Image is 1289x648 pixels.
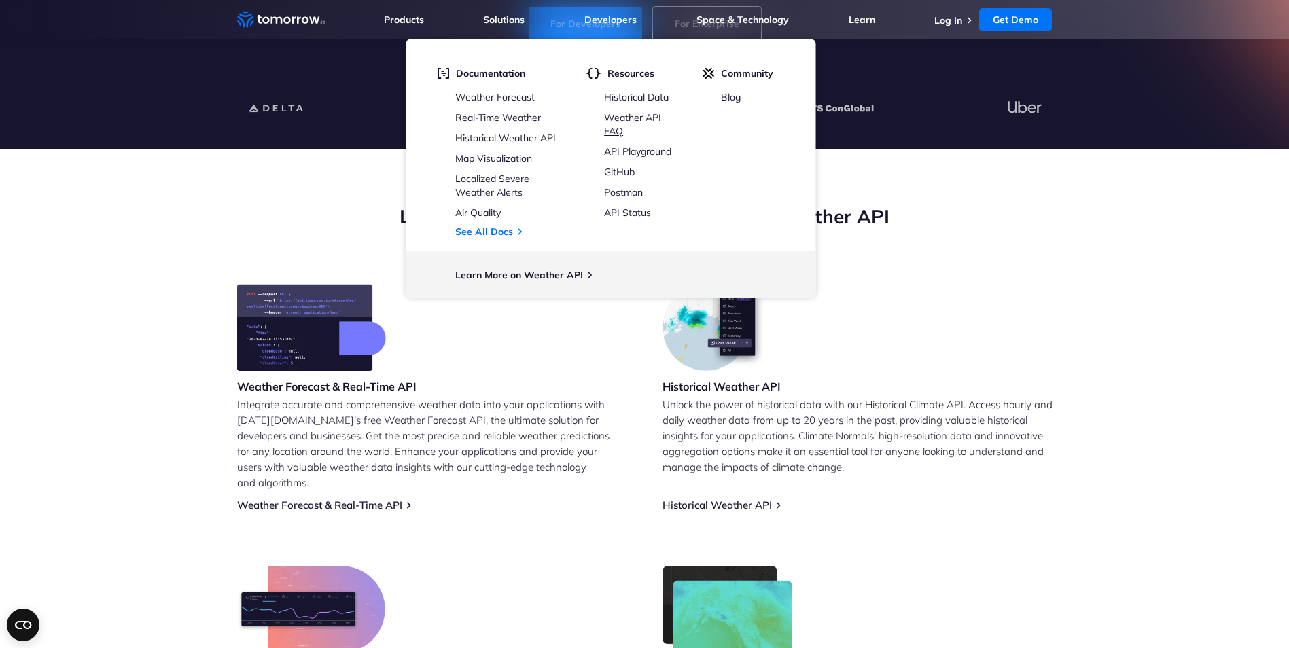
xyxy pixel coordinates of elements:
[237,499,402,511] a: Weather Forecast & Real-Time API
[455,132,556,144] a: Historical Weather API
[384,14,424,26] a: Products
[237,10,325,30] a: Home link
[663,499,772,511] a: Historical Weather API
[456,67,525,79] span: Documentation
[7,609,39,641] button: Open CMP widget
[455,173,529,198] a: Localized Severe Weather Alerts
[703,67,714,79] img: tio-c.svg
[455,111,541,124] a: Real-Time Weather
[455,91,535,103] a: Weather Forecast
[455,152,532,164] a: Map Visualization
[455,269,583,281] a: Learn More on Weather API
[237,204,1053,230] h2: Leverage [DATE][DOMAIN_NAME]’s Free Weather API
[237,397,627,490] p: Integrate accurate and comprehensive weather data into your applications with [DATE][DOMAIN_NAME]...
[604,166,635,178] a: GitHub
[979,8,1052,31] a: Get Demo
[586,67,601,79] img: brackets.svg
[721,91,741,103] a: Blog
[849,14,875,26] a: Learn
[584,14,637,26] a: Developers
[604,186,643,198] a: Postman
[604,91,669,103] a: Historical Data
[483,14,525,26] a: Solutions
[721,67,773,79] span: Community
[934,14,962,26] a: Log In
[663,397,1053,475] p: Unlock the power of historical data with our Historical Climate API. Access hourly and daily weat...
[696,14,789,26] a: Space & Technology
[237,379,417,394] h3: Weather Forecast & Real-Time API
[455,206,501,219] a: Air Quality
[604,111,661,137] a: Weather API FAQ
[604,145,671,158] a: API Playground
[663,379,781,394] h3: Historical Weather API
[607,67,654,79] span: Resources
[455,226,513,238] a: See All Docs
[437,67,449,79] img: doc.svg
[604,206,651,219] a: API Status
